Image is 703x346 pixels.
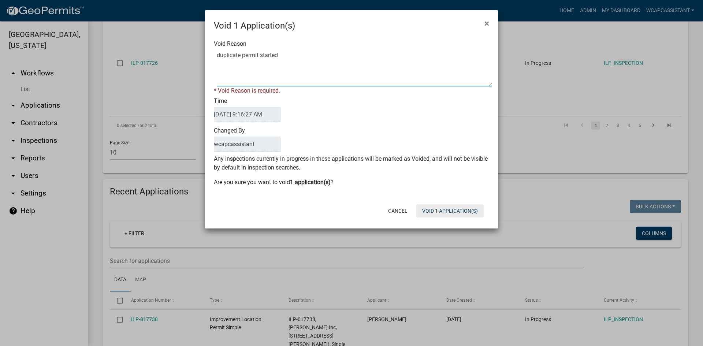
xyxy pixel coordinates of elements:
h4: Void 1 Application(s) [214,19,295,32]
b: 1 application(s) [290,179,331,186]
button: Close [479,13,495,34]
button: Void 1 Application(s) [416,204,484,217]
label: Time [214,98,281,122]
div: * Void Reason is required. [214,86,489,95]
label: Changed By [214,128,281,152]
input: DateTime [214,107,281,122]
button: Cancel [382,204,413,217]
input: BulkActionUser [214,137,281,152]
label: Void Reason [214,41,246,47]
textarea: Void Reason [217,50,492,86]
p: Are you sure you want to void ? [214,178,489,187]
p: Any inspections currently in progress in these applications will be marked as Voided, and will no... [214,155,489,172]
span: × [484,18,489,29]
